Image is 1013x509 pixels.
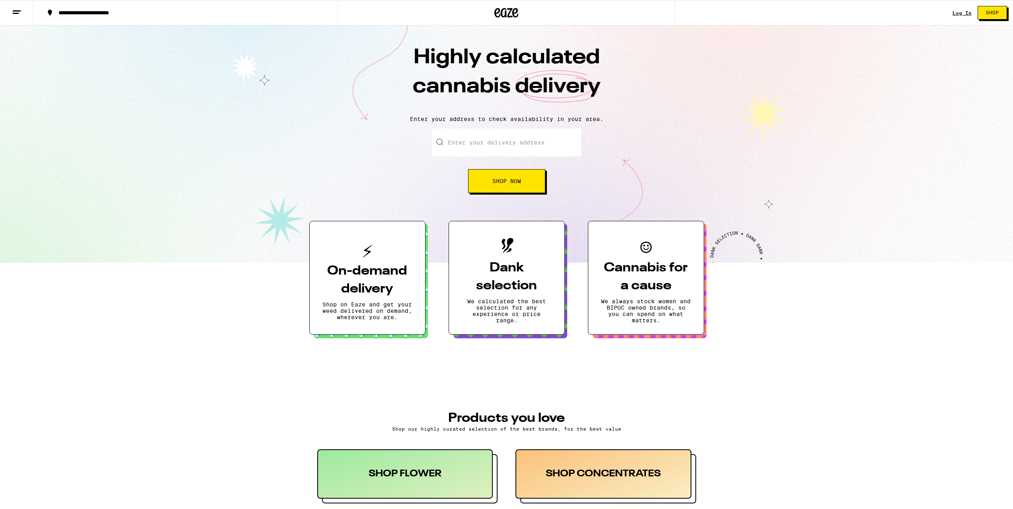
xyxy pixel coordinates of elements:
[432,129,581,156] input: Enter your delivery address
[367,43,646,109] h1: Highly calculated cannabis delivery
[317,426,696,431] p: Shop our highly curated selection of the best brands, for the best value
[462,298,552,324] p: We calculated the best selection for any experience or price range.
[978,6,1007,20] button: Shop
[462,259,552,295] h3: Dank selection
[449,221,565,335] button: Dank selectionWe calculated the best selection for any experience or price range.
[515,449,696,503] button: SHOP CONCENTRATES
[972,6,1013,20] a: Shop
[601,298,691,324] p: We always stock women and BIPOC owned brands, so you can spend on what matters.
[317,449,498,503] button: SHOP FLOWER
[515,449,691,499] div: SHOP CONCENTRATES
[492,178,521,184] span: Shop Now
[317,412,696,425] h3: PRODUCTS YOU LOVE
[588,221,704,335] button: Cannabis for a causeWe always stock women and BIPOC owned brands, so you can spend on what matters.
[8,116,1005,122] p: Enter your address to check availability in your area.
[601,259,691,295] h3: Cannabis for a cause
[952,10,972,16] a: Log In
[309,221,425,335] button: On-demand deliveryShop on Eaze and get your weed delivered on demand, wherever you are.
[986,10,999,15] span: Shop
[317,449,493,499] div: SHOP FLOWER
[468,169,545,193] button: Shop Now
[322,262,412,298] h3: On-demand delivery
[322,301,412,320] p: Shop on Eaze and get your weed delivered on demand, wherever you are.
